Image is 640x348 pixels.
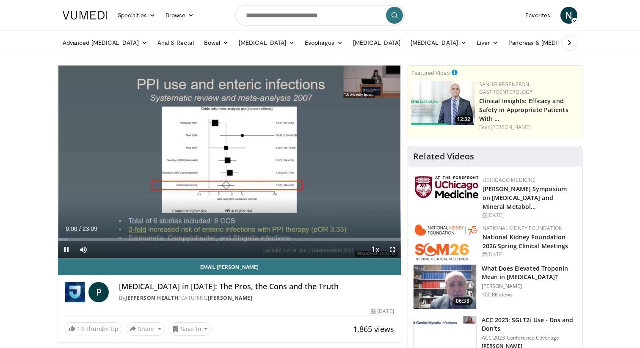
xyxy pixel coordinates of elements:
p: ACC 2023 Conference Coverage [482,334,577,341]
a: National Kidney Foundation [483,225,563,232]
a: [PERSON_NAME] [491,123,531,131]
span: 06:38 [452,297,473,305]
a: N [560,7,577,24]
a: Favorites [520,7,555,24]
a: Bowel [199,34,234,51]
img: VuMedi Logo [63,11,108,19]
button: Save to [168,322,212,336]
p: 100.8K views [482,291,513,298]
a: Advanced [MEDICAL_DATA] [58,34,152,51]
img: 79503c0a-d5ce-4e31-88bd-91ebf3c563fb.png.150x105_q85_autocrop_double_scale_upscale_version-0.2.png [415,225,478,260]
a: Specialties [113,7,160,24]
input: Search topics, interventions [235,5,405,25]
a: [MEDICAL_DATA] [348,34,406,51]
span: 19 [77,325,84,333]
small: Featured Video [411,69,450,77]
a: Browse [160,7,199,24]
button: Playback Rate [367,241,384,258]
a: National Kidney Foundation 2026 Spring Clinical Meetings [483,233,568,250]
button: Share [126,322,165,336]
a: Sanofi Regeneron Gastroenterology [479,81,533,96]
button: Fullscreen [384,241,401,258]
a: Pancreas & [MEDICAL_DATA] [503,34,602,51]
button: Mute [75,241,92,258]
a: Esophagus [300,34,348,51]
span: 12:32 [455,115,473,123]
span: / [79,225,81,232]
div: By FEATURING [119,294,394,302]
span: 1,865 views [353,324,394,334]
a: Clinical Insights: Efficacy and Safety in Appropriate Patients With … [479,97,568,123]
span: 23:09 [83,225,97,232]
a: Liver [472,34,503,51]
a: P [88,282,109,302]
p: [PERSON_NAME] [482,283,577,290]
video-js: Video Player [58,66,401,258]
div: Progress Bar [58,238,401,241]
a: [MEDICAL_DATA] [234,34,300,51]
img: bf9ce42c-6823-4735-9d6f-bc9dbebbcf2c.png.150x105_q85_crop-smart_upscale.jpg [411,81,475,125]
img: Jefferson Health [65,282,85,302]
a: Anal & Rectal [152,34,199,51]
a: 06:38 What Does Elevated Troponin Mean in [MEDICAL_DATA]? [PERSON_NAME] 100.8K views [413,264,577,309]
h3: What Does Elevated Troponin Mean in [MEDICAL_DATA]? [482,264,577,281]
h3: ACC 2023: SGLT2i Use - Dos and Don'ts [482,316,577,333]
a: Jefferson Health [125,294,178,301]
a: [MEDICAL_DATA] [406,34,472,51]
button: Pause [58,241,75,258]
h4: [MEDICAL_DATA] in [DATE]: The Pros, the Cons and the Truth [119,282,394,291]
img: 5f87bdfb-7fdf-48f0-85f3-b6bcda6427bf.jpg.150x105_q85_autocrop_double_scale_upscale_version-0.2.jpg [415,176,478,198]
div: [DATE] [483,211,575,219]
img: 98daf78a-1d22-4ebe-927e-10afe95ffd94.150x105_q85_crop-smart_upscale.jpg [414,265,476,309]
a: [PERSON_NAME] Symposium on [MEDICAL_DATA] and Mineral Metabol… [483,185,567,211]
span: 0:00 [66,225,77,232]
a: [PERSON_NAME] [208,294,253,301]
a: 12:32 [411,81,475,125]
div: [DATE] [371,307,394,315]
a: UChicago Medicine [483,176,536,184]
h4: Related Videos [413,151,474,162]
a: 19 Thumbs Up [65,322,122,335]
div: Feat. [479,123,579,131]
a: Email [PERSON_NAME] [58,258,401,275]
div: [DATE] [483,251,575,258]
